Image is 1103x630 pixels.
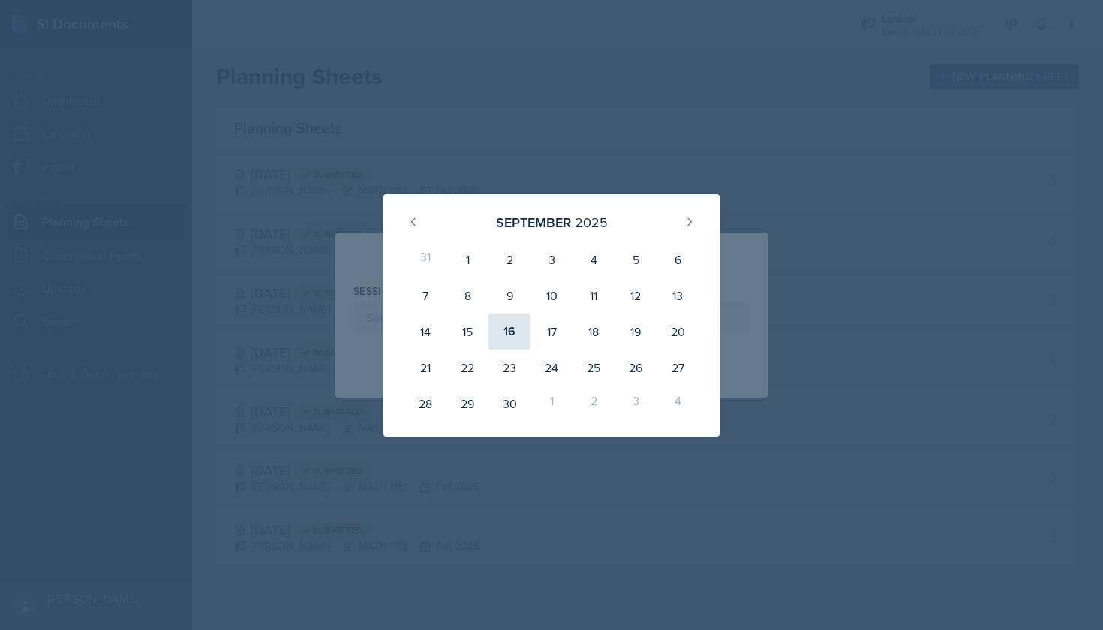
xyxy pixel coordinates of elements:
div: 25 [573,349,615,385]
div: 30 [488,385,530,421]
div: 4 [573,241,615,277]
div: 15 [446,313,488,349]
div: 5 [615,241,657,277]
div: 2 [573,385,615,421]
div: 10 [530,277,573,313]
div: 1 [530,385,573,421]
div: 12 [615,277,657,313]
div: 19 [615,313,657,349]
div: 26 [615,349,657,385]
div: 2 [488,241,530,277]
div: 20 [657,313,699,349]
div: 27 [657,349,699,385]
div: 16 [488,313,530,349]
div: 24 [530,349,573,385]
div: 22 [446,349,488,385]
div: 3 [530,241,573,277]
div: 7 [404,277,446,313]
div: 8 [446,277,488,313]
div: 6 [657,241,699,277]
div: 3 [615,385,657,421]
div: 9 [488,277,530,313]
div: 1 [446,241,488,277]
div: 14 [404,313,446,349]
div: 28 [404,385,446,421]
div: 31 [404,241,446,277]
div: 2025 [575,212,608,232]
div: 17 [530,313,573,349]
div: 4 [657,385,699,421]
div: 29 [446,385,488,421]
div: September [496,212,571,232]
div: 13 [657,277,699,313]
div: 23 [488,349,530,385]
div: 11 [573,277,615,313]
div: 21 [404,349,446,385]
div: 18 [573,313,615,349]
